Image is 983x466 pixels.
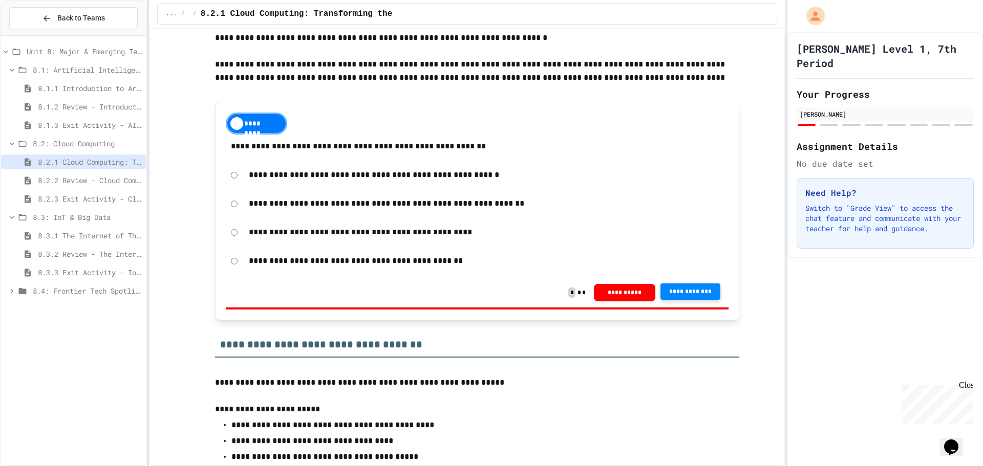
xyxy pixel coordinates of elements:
div: My Account [796,4,827,28]
span: 8.2.1 Cloud Computing: Transforming the Digital World [201,8,461,20]
span: 8.2.1 Cloud Computing: Transforming the Digital World [38,157,142,167]
span: 8.1.3 Exit Activity - AI Detective [38,120,142,130]
h2: Assignment Details [797,139,974,153]
h2: Your Progress [797,87,974,101]
div: No due date set [797,158,974,170]
p: Switch to "Grade View" to access the chat feature and communicate with your teacher for help and ... [805,203,965,234]
span: 8.3.2 Review - The Internet of Things and Big Data [38,249,142,259]
span: 8.2.3 Exit Activity - Cloud Service Detective [38,193,142,204]
span: 8.2.2 Review - Cloud Computing [38,175,142,186]
span: 8.2: Cloud Computing [33,138,142,149]
span: 8.4: Frontier Tech Spotlight [33,285,142,296]
h3: Need Help? [805,187,965,199]
div: [PERSON_NAME] [800,109,971,119]
span: 8.1.1 Introduction to Artificial Intelligence [38,83,142,94]
span: ... [166,10,177,18]
span: 8.3: IoT & Big Data [33,212,142,223]
span: Back to Teams [57,13,105,24]
iframe: chat widget [940,425,973,456]
span: 8.3.1 The Internet of Things and Big Data: Our Connected Digital World [38,230,142,241]
h1: [PERSON_NAME] Level 1, 7th Period [797,41,974,70]
div: Chat with us now!Close [4,4,71,65]
span: 8.3.3 Exit Activity - IoT Data Detective Challenge [38,267,142,278]
iframe: chat widget [898,381,973,424]
span: Unit 8: Major & Emerging Technologies [27,46,142,57]
span: / [181,10,184,18]
span: 8.1.2 Review - Introduction to Artificial Intelligence [38,101,142,112]
span: 8.1: Artificial Intelligence Basics [33,64,142,75]
span: / [193,10,197,18]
